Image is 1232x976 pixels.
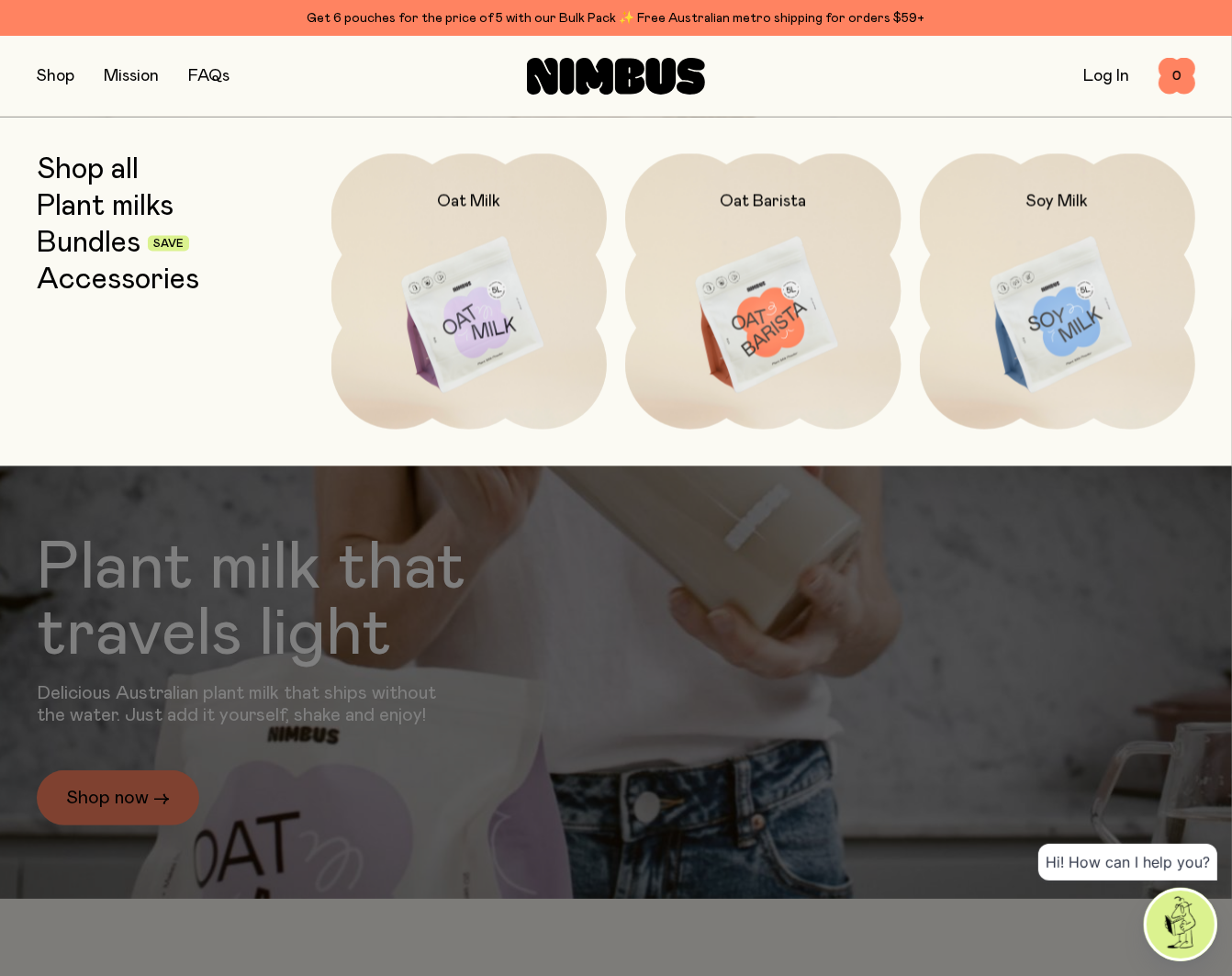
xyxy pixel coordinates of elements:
a: Bundles [37,227,140,260]
div: Get 6 pouches for the price of 5 with our Bulk Pack ✨ Free Australian metro shipping for orders $59+ [37,7,1195,29]
a: Plant milks [37,190,174,223]
a: Mission [104,68,159,84]
a: Accessories [37,264,199,297]
div: Hi! How can I help you? [1038,844,1217,881]
h2: Soy Milk [1026,190,1088,212]
a: FAQs [188,68,230,84]
h2: Oat Milk [437,190,500,212]
button: 0 [1159,58,1195,95]
a: Soy Milk [920,153,1196,430]
a: Oat Milk [331,153,608,430]
img: agent [1147,891,1215,959]
h2: Oat Barista [720,190,806,212]
a: Log In [1083,68,1129,84]
a: Shop all [37,153,139,186]
a: Oat Barista [625,153,902,430]
span: Save [153,239,184,250]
